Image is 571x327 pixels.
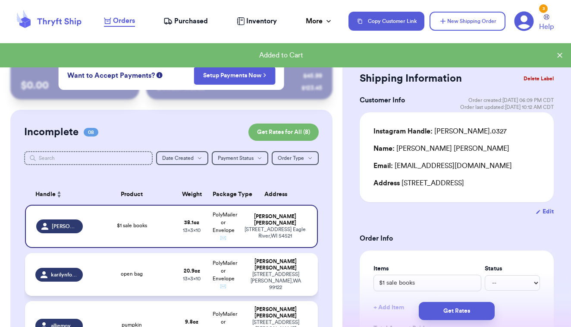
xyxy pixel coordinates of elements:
div: [EMAIL_ADDRESS][DOMAIN_NAME] [373,161,540,171]
a: Setup Payments Now [203,71,267,80]
strong: 9.8 oz [185,319,198,324]
button: Date Created [156,151,208,165]
div: [PERSON_NAME] [PERSON_NAME] [244,213,307,226]
span: Orders [113,16,135,26]
input: Search [24,151,153,165]
th: Address [239,184,318,205]
div: [PERSON_NAME] [PERSON_NAME] [244,306,307,319]
button: Sort ascending [56,189,63,200]
span: 13 x 3 x 10 [183,276,201,281]
span: Instagram Handle: [373,128,433,135]
div: [PERSON_NAME].0327 [373,126,507,137]
span: Order Type [278,156,304,161]
strong: 20.9 oz [184,268,200,273]
span: Order created: [DATE] 06:09 PM CDT [468,97,554,104]
span: Email: [373,162,393,169]
div: More [306,16,333,26]
div: [STREET_ADDRESS] Eagle River , WI 54521 [244,226,307,239]
span: Handle [35,190,56,199]
h3: Order Info [360,233,554,244]
span: Want to Accept Payments? [67,70,155,81]
span: $1 sale books [117,223,147,228]
button: Get Rates for All (8) [248,124,319,141]
span: Order last updated: [DATE] 10:12 AM CDT [460,104,554,111]
button: New Shipping Order [430,12,505,31]
div: [PERSON_NAME] [PERSON_NAME] [244,258,307,271]
button: Copy Customer Link [348,12,424,31]
span: Name: [373,145,395,152]
span: Payment Status [218,156,254,161]
span: Address [373,180,400,187]
span: [PERSON_NAME].0327 [52,223,78,230]
button: Edit [536,207,554,216]
a: Orders [104,16,135,27]
span: Date Created [162,156,194,161]
th: Package Type [207,184,239,205]
span: 13 x 3 x 10 [183,228,201,233]
div: [STREET_ADDRESS] [PERSON_NAME] , WA 99122 [244,271,307,291]
span: Inventory [246,16,277,26]
h2: Incomplete [24,125,78,139]
button: Get Rates [419,302,495,320]
label: Status [485,264,540,273]
h3: Customer Info [360,95,405,105]
strong: 38.1 oz [184,220,199,225]
span: open bag [121,271,143,276]
button: Payment Status [212,151,268,165]
h2: Shipping Information [360,72,462,86]
div: [STREET_ADDRESS] [373,178,540,188]
a: Purchased [163,16,208,26]
div: 3 [539,4,548,13]
div: $ 45.99 [303,72,322,80]
p: $ 0.00 [21,79,129,92]
button: Delete Label [520,69,557,88]
div: [PERSON_NAME] [PERSON_NAME] [373,143,509,154]
a: Help [539,14,554,32]
a: Inventory [237,16,277,26]
th: Weight [176,184,207,205]
th: Product [88,184,176,205]
span: Purchased [174,16,208,26]
div: $ 123.45 [301,84,322,92]
span: PolyMailer or Envelope ✉️ [213,212,237,241]
span: karilynfoley [51,271,78,278]
span: Help [539,22,554,32]
button: Setup Payments Now [194,67,276,85]
a: 3 [514,11,534,31]
span: 08 [84,128,98,137]
div: Added to Cart [7,50,555,60]
label: Items [373,264,481,273]
button: Order Type [272,151,319,165]
span: PolyMailer or Envelope ✉️ [213,260,237,289]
